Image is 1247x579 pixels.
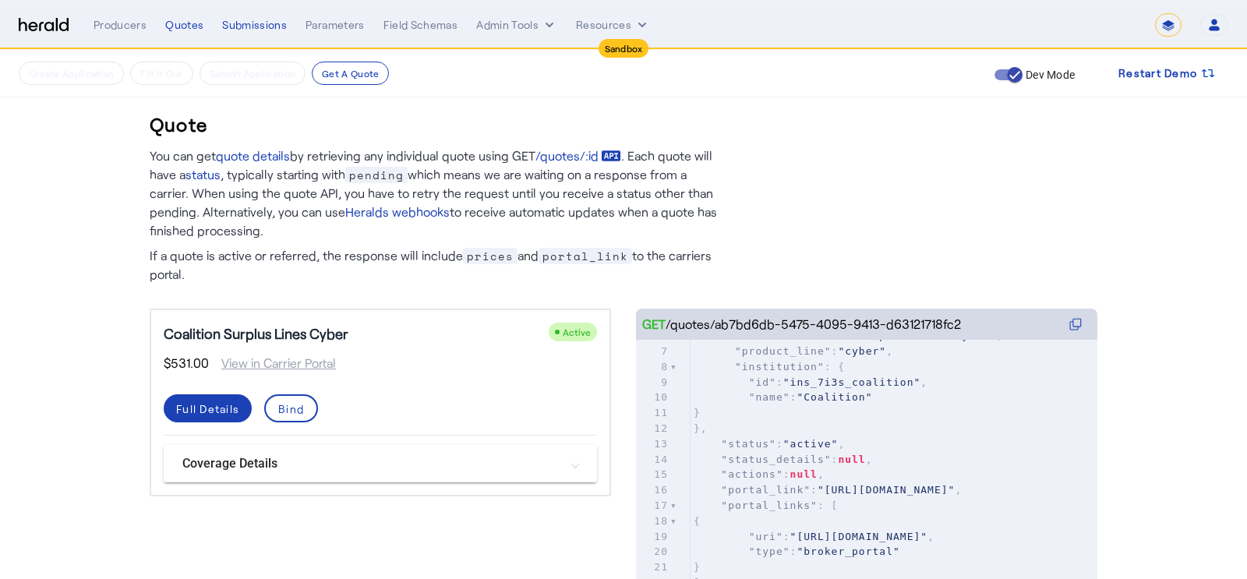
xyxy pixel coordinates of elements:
[749,376,776,388] span: "id"
[636,544,670,560] div: 20
[150,112,207,137] h3: Quote
[130,62,193,85] button: Fill it Out
[539,248,632,264] span: portal_link
[1118,64,1197,83] span: Restart Demo
[216,147,290,165] a: quote details
[749,391,790,403] span: "name"
[164,394,252,422] button: Full Details
[150,147,719,240] p: You can get by retrieving any individual quote using GET . Each quote will have a , typically sta...
[19,18,69,33] img: Herald Logo
[642,315,666,334] span: GET
[694,345,893,357] span: : ,
[694,438,845,450] span: : ,
[165,17,203,33] div: Quotes
[182,454,560,473] mat-panel-title: Coverage Details
[383,17,458,33] div: Field Schemas
[636,405,670,421] div: 11
[164,323,348,344] h5: Coalition Surplus Lines Cyber
[721,500,818,511] span: "portal_links"
[694,391,873,403] span: :
[636,375,670,390] div: 9
[735,361,825,372] span: "institution"
[694,422,708,434] span: },
[264,394,318,422] button: Bind
[797,391,872,403] span: "Coalition"
[636,390,670,405] div: 10
[185,165,221,184] a: status
[636,452,670,468] div: 14
[797,545,899,557] span: "broker_portal"
[735,345,832,357] span: "product_line"
[563,327,591,337] span: Active
[636,421,670,436] div: 12
[312,62,389,85] button: Get A Quote
[463,248,518,264] span: prices
[721,484,811,496] span: "portal_link"
[164,445,597,482] mat-expansion-panel-header: Coverage Details
[694,361,845,372] span: : {
[150,240,719,284] p: If a quote is active or referred, the response will include and to the carriers portal.
[636,514,670,529] div: 18
[749,531,783,542] span: "uri"
[838,454,865,465] span: null
[1106,59,1228,87] button: Restart Demo
[209,354,336,372] span: View in Carrier Portal
[749,545,790,557] span: "type"
[694,500,838,511] span: : [
[694,545,900,557] span: :
[576,17,650,33] button: Resources dropdown menu
[200,62,306,85] button: Submit Application
[694,484,962,496] span: : ,
[176,401,239,417] div: Full Details
[636,482,670,498] div: 16
[636,498,670,514] div: 17
[222,17,287,33] div: Submissions
[19,62,124,85] button: Create Application
[783,438,839,450] span: "active"
[306,17,365,33] div: Parameters
[694,515,701,527] span: {
[721,454,831,465] span: "status_details"
[642,315,961,334] div: /quotes/ab7bd6db-5475-4095-9413-d63121718fc2
[636,344,670,359] div: 7
[345,167,408,183] span: pending
[694,531,934,542] span: : ,
[278,401,304,417] div: Bind
[694,468,825,480] span: : ,
[476,17,557,33] button: internal dropdown menu
[636,467,670,482] div: 15
[94,17,147,33] div: Producers
[636,359,670,375] div: 8
[345,203,450,221] a: Heralds webhooks
[818,484,956,496] span: "[URL][DOMAIN_NAME]"
[535,147,621,165] a: /quotes/:id
[783,376,921,388] span: "ins_7i3s_coalition"
[694,376,927,388] span: : ,
[599,39,649,58] div: Sandbox
[790,468,818,480] span: null
[694,454,873,465] span: : ,
[164,354,209,372] span: $531.00
[636,560,670,575] div: 21
[838,345,886,357] span: "cyber"
[694,561,701,573] span: }
[721,438,776,450] span: "status"
[694,407,701,418] span: }
[636,529,670,545] div: 19
[721,468,782,480] span: "actions"
[636,436,670,452] div: 13
[1023,67,1075,83] label: Dev Mode
[790,531,928,542] span: "[URL][DOMAIN_NAME]"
